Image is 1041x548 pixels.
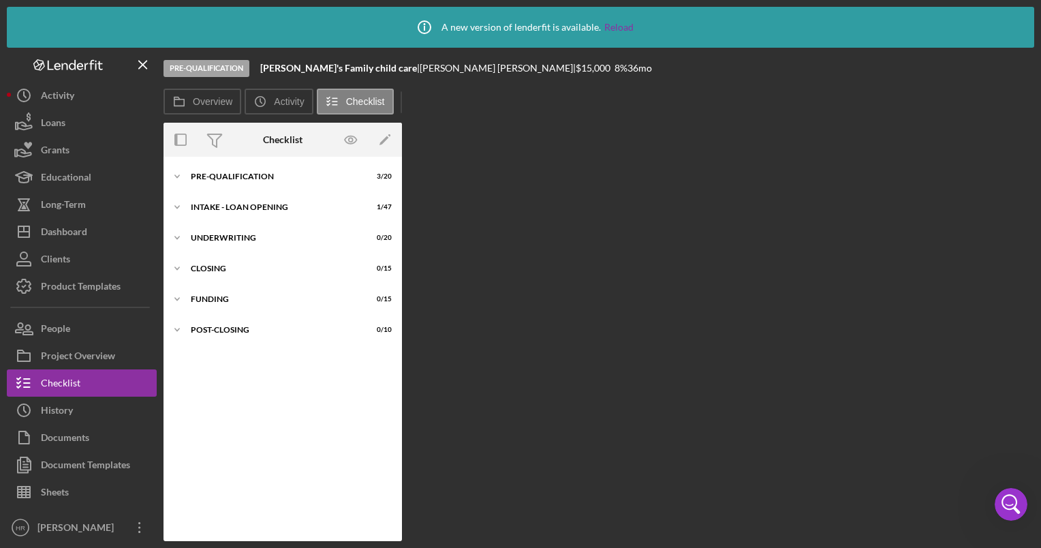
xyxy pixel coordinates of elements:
[7,424,157,451] button: Documents
[41,218,87,249] div: Dashboard
[193,96,232,107] label: Overview
[191,203,358,211] div: INTAKE - LOAN OPENING
[191,264,358,273] div: CLOSING
[346,96,385,107] label: Checklist
[263,134,302,145] div: Checklist
[317,89,394,115] button: Checklist
[41,109,65,140] div: Loans
[576,62,610,74] span: $15,000
[7,109,157,136] button: Loans
[41,451,130,482] div: Document Templates
[367,234,392,242] div: 0 / 20
[182,409,273,463] button: Help
[191,234,358,242] div: UNDERWRITING
[27,143,245,166] p: How can we help?
[367,264,392,273] div: 0 / 15
[41,136,69,167] div: Grants
[41,82,74,112] div: Activity
[164,89,241,115] button: Overview
[30,443,61,453] span: Home
[191,326,358,334] div: POST-CLOSING
[41,164,91,194] div: Educational
[164,60,249,77] div: Pre-Qualification
[7,191,157,218] button: Long-Term
[191,172,358,181] div: Pre-Qualification
[41,369,80,400] div: Checklist
[7,273,157,300] button: Product Templates
[7,342,157,369] button: Project Overview
[7,315,157,342] button: People
[260,63,420,74] div: |
[41,478,69,509] div: Sheets
[604,22,634,33] a: Reload
[367,295,392,303] div: 0 / 15
[7,136,157,164] button: Grants
[367,172,392,181] div: 3 / 20
[185,22,213,49] img: Profile image for Christina
[91,409,181,463] button: Messages
[7,478,157,506] button: Sheets
[216,443,238,453] span: Help
[16,524,25,532] text: HR
[41,424,89,455] div: Documents
[41,397,73,427] div: History
[245,89,313,115] button: Activity
[191,295,358,303] div: Funding
[367,203,392,211] div: 1 / 47
[7,451,157,478] button: Document Templates
[274,96,304,107] label: Activity
[7,82,157,109] button: Activity
[41,273,121,303] div: Product Templates
[7,369,157,397] button: Checklist
[615,63,627,74] div: 8 %
[41,315,70,346] div: People
[7,397,157,424] button: History
[113,443,160,453] span: Messages
[27,26,49,48] img: logo
[260,62,417,74] b: [PERSON_NAME]'s Family child care
[7,514,157,541] button: HR[PERSON_NAME]
[7,164,157,191] button: Educational
[367,326,392,334] div: 0 / 10
[7,218,157,245] button: Dashboard
[34,514,123,545] div: [PERSON_NAME]
[995,488,1027,521] iframe: Intercom live chat
[627,63,652,74] div: 36 mo
[407,10,634,44] div: A new version of lenderfit is available.
[159,22,187,49] img: Profile image for Allison
[27,97,245,143] p: Hi [PERSON_NAME] 👋
[7,245,157,273] button: Clients
[41,342,115,373] div: Project Overview
[41,191,86,222] div: Long-Term
[420,63,576,74] div: [PERSON_NAME] [PERSON_NAME] |
[234,22,259,46] div: Close
[41,245,70,276] div: Clients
